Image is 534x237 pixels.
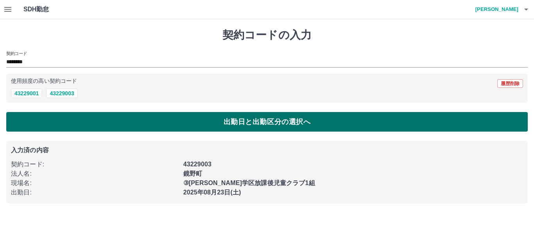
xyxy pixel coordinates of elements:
button: 43229001 [11,89,42,98]
p: 法人名 : [11,169,179,178]
button: 履歴削除 [497,79,523,88]
p: 入力済の内容 [11,147,523,153]
b: 鏡野町 [183,170,202,177]
p: 現場名 : [11,178,179,188]
button: 43229003 [46,89,77,98]
b: ③[PERSON_NAME]学区放課後児童クラブ1組 [183,180,315,186]
p: 契約コード : [11,160,179,169]
h2: 契約コード [6,50,27,57]
b: 43229003 [183,161,211,168]
p: 出勤日 : [11,188,179,197]
b: 2025年08月23日(土) [183,189,241,196]
p: 使用頻度の高い契約コード [11,78,77,84]
h1: 契約コードの入力 [6,29,528,42]
button: 出勤日と出勤区分の選択へ [6,112,528,132]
